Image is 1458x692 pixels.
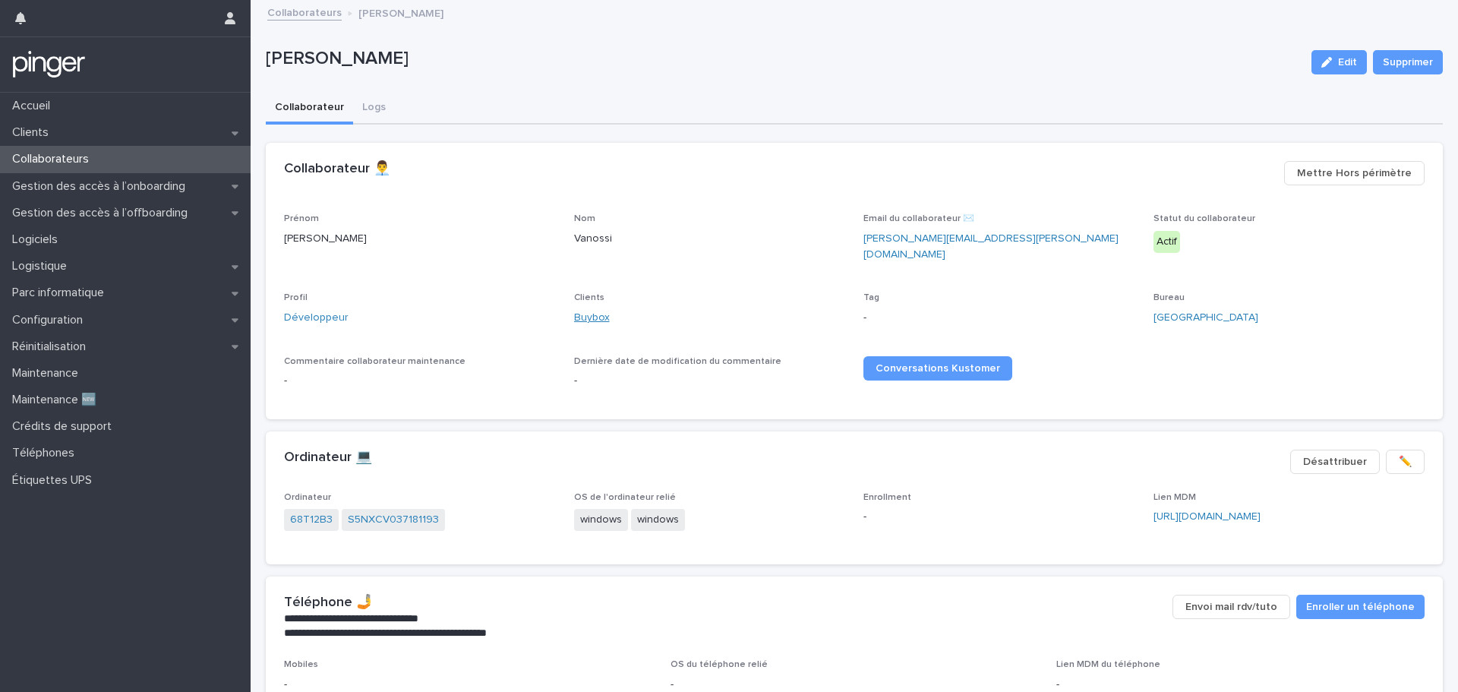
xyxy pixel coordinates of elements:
p: Étiquettes UPS [6,473,104,488]
p: - [863,310,1135,326]
button: Mettre Hors périmètre [1284,161,1425,185]
button: Logs [353,93,395,125]
span: OS de l'ordinateur relié [574,493,676,502]
button: Supprimer [1373,50,1443,74]
p: Téléphones [6,446,87,460]
button: Envoi mail rdv/tuto [1172,595,1290,619]
h2: Collaborateur 👨‍💼 [284,161,390,178]
span: Clients [574,293,604,302]
p: Logistique [6,259,79,273]
span: Lien MDM [1153,493,1196,502]
span: ✏️ [1399,454,1412,469]
p: - [574,373,846,389]
span: Désattribuer [1303,454,1367,469]
p: Accueil [6,99,62,113]
p: - [284,373,556,389]
h2: Téléphone 🤳 [284,595,373,611]
span: Enrollment [863,493,911,502]
span: Tag [863,293,879,302]
a: Buybox [574,310,610,326]
span: Mobiles [284,660,318,669]
span: OS du téléphone relié [671,660,768,669]
button: Collaborateur [266,93,353,125]
div: Actif [1153,231,1180,253]
p: Vanossi [574,231,846,247]
span: Nom [574,214,595,223]
a: [GEOGRAPHIC_DATA] [1153,310,1258,326]
p: - [863,509,1135,525]
a: [URL][DOMAIN_NAME] [1153,511,1261,522]
span: Bureau [1153,293,1185,302]
span: Conversations Kustomer [876,363,1000,374]
button: Désattribuer [1290,450,1380,474]
p: [PERSON_NAME] [358,4,443,21]
a: Conversations Kustomer [863,356,1012,381]
p: Parc informatique [6,286,116,300]
span: Statut du collaborateur [1153,214,1255,223]
p: Maintenance 🆕 [6,393,109,407]
span: Prénom [284,214,319,223]
a: Collaborateurs [267,3,342,21]
span: Enroller un téléphone [1306,599,1415,615]
button: Enroller un téléphone [1296,595,1425,619]
img: mTgBEunGTSyRkCgitkcU [12,49,86,80]
span: Mettre Hors périmètre [1297,166,1412,181]
span: Email du collaborateur ✉️ [863,214,974,223]
a: [PERSON_NAME][EMAIL_ADDRESS][PERSON_NAME][DOMAIN_NAME] [863,233,1119,260]
button: Edit [1311,50,1367,74]
p: [PERSON_NAME] [266,48,1299,70]
span: Commentaire collaborateur maintenance [284,357,465,366]
span: Supprimer [1383,55,1433,70]
button: ✏️ [1386,450,1425,474]
p: Réinitialisation [6,340,98,354]
span: Profil [284,293,308,302]
p: [PERSON_NAME] [284,231,556,247]
p: Gestion des accès à l’onboarding [6,179,197,194]
p: Crédits de support [6,419,124,434]
p: Gestion des accès à l’offboarding [6,206,200,220]
p: Collaborateurs [6,152,101,166]
span: Lien MDM du téléphone [1056,660,1160,669]
span: windows [631,509,685,531]
span: Ordinateur [284,493,331,502]
a: 68T12B3 [290,512,333,528]
p: Clients [6,125,61,140]
h2: Ordinateur 💻 [284,450,372,466]
p: Configuration [6,313,95,327]
a: S5NXCV037181193 [348,512,439,528]
span: Envoi mail rdv/tuto [1185,599,1277,615]
p: Maintenance [6,366,90,381]
a: Développeur [284,310,349,326]
span: Dernière date de modification du commentaire [574,357,781,366]
p: Logiciels [6,232,70,247]
span: windows [574,509,628,531]
span: Edit [1338,57,1357,68]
